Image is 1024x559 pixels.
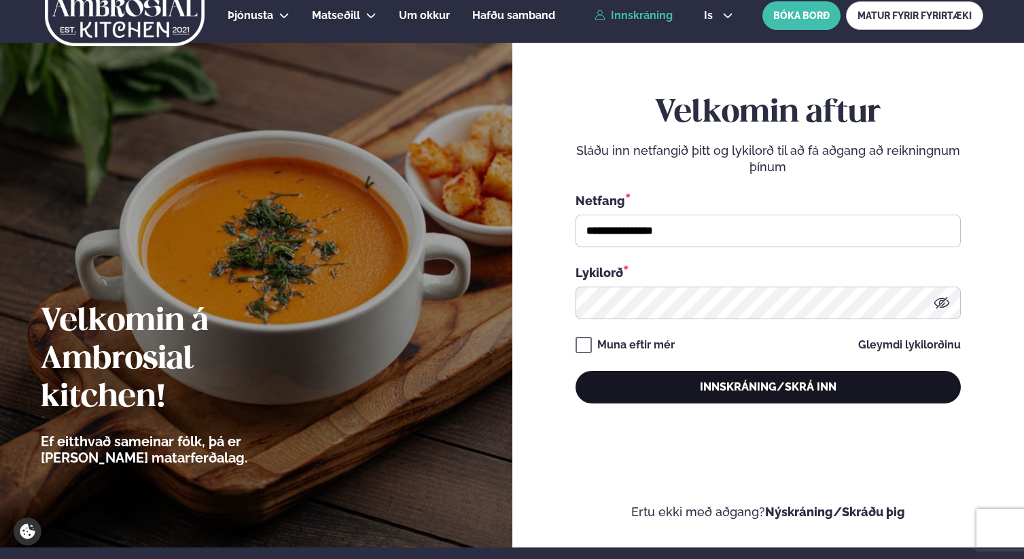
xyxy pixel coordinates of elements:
a: Um okkur [399,7,450,24]
button: Innskráning/Skrá inn [576,371,961,403]
div: Lykilorð [576,264,961,281]
a: Matseðill [312,7,360,24]
a: MATUR FYRIR FYRIRTÆKI [846,1,983,30]
a: Hafðu samband [472,7,555,24]
a: Nýskráning/Skráðu þig [765,505,905,519]
a: Innskráning [595,10,673,22]
span: Hafðu samband [472,9,555,22]
p: Sláðu inn netfangið þitt og lykilorð til að fá aðgang að reikningnum þínum [576,143,961,175]
p: Ef eitthvað sameinar fólk, þá er [PERSON_NAME] matarferðalag. [41,433,323,466]
h2: Velkomin á Ambrosial kitchen! [41,303,323,417]
p: Ertu ekki með aðgang? [553,504,984,520]
a: Cookie settings [14,518,41,545]
a: Gleymdi lykilorðinu [858,340,961,350]
span: is [704,10,717,21]
span: Matseðill [312,9,360,22]
span: Þjónusta [228,9,273,22]
div: Netfang [576,192,961,209]
span: Um okkur [399,9,450,22]
a: Þjónusta [228,7,273,24]
h2: Velkomin aftur [576,94,961,132]
button: is [693,10,744,21]
button: BÓKA BORÐ [762,1,841,30]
